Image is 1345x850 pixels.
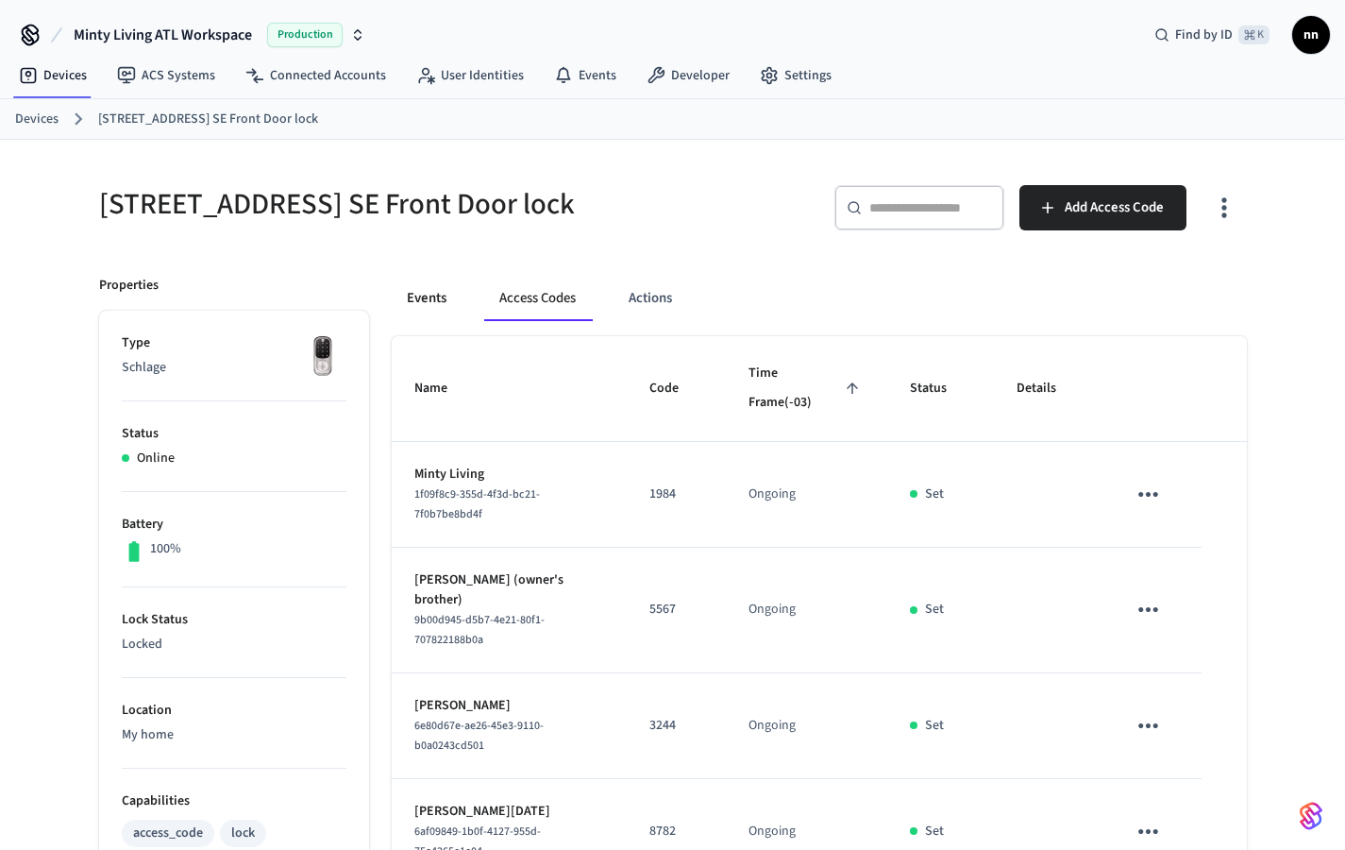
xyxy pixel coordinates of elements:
p: Capabilities [122,791,346,811]
span: Name [414,374,472,403]
span: Add Access Code [1065,195,1164,220]
button: Access Codes [484,276,591,321]
a: User Identities [401,59,539,93]
p: Locked [122,635,346,654]
h5: [STREET_ADDRESS] SE Front Door lock [99,185,662,224]
p: 8782 [649,822,703,841]
span: Find by ID [1175,25,1233,44]
p: Lock Status [122,610,346,630]
p: [PERSON_NAME] (owner's brother) [414,570,604,610]
button: Add Access Code [1019,185,1186,230]
button: Events [392,276,462,321]
span: Code [649,374,703,403]
p: Set [925,716,944,736]
img: Yale Assure Touchscreen Wifi Smart Lock, Satin Nickel, Front [299,333,346,381]
p: My home [122,725,346,745]
div: lock [231,824,255,843]
p: Online [137,449,175,468]
p: 100% [150,539,181,559]
p: 5567 [649,600,703,620]
p: Properties [99,276,159,296]
p: 3244 [649,716,703,736]
img: SeamLogoGradient.69752ec5.svg [1300,801,1322,831]
td: Ongoing [726,548,887,673]
span: Minty Living ATL Workspace [74,24,252,46]
div: access_code [133,824,203,843]
span: Production [267,23,343,47]
p: Minty Living [414,465,604,484]
span: Details [1017,374,1081,403]
p: Location [122,701,346,721]
a: Connected Accounts [230,59,401,93]
p: Set [925,600,944,620]
p: Battery [122,515,346,535]
button: Actions [614,276,687,321]
a: Events [539,59,631,93]
p: [PERSON_NAME][DATE] [414,802,604,822]
a: [STREET_ADDRESS] SE Front Door lock [98,110,318,129]
p: Set [925,822,944,841]
td: Ongoing [726,673,887,779]
p: 1984 [649,484,703,504]
span: ⌘ K [1238,25,1269,44]
div: ant example [392,276,1247,321]
div: Find by ID⌘ K [1139,18,1285,52]
a: Devices [4,59,102,93]
span: 6e80d67e-ae26-45e3-9110-b0a0243cd501 [414,718,544,754]
span: 9b00d945-d5b7-4e21-80f1-707822188b0a [414,612,545,648]
span: Time Frame(-03) [748,359,865,418]
span: 1f09f8c9-355d-4f3d-bc21-7f0b7be8bd4f [414,486,540,522]
a: Settings [745,59,847,93]
p: Set [925,484,944,504]
a: Devices [15,110,59,129]
button: nn [1292,16,1330,54]
a: Developer [631,59,745,93]
td: Ongoing [726,442,887,548]
a: ACS Systems [102,59,230,93]
p: Status [122,424,346,444]
span: nn [1294,18,1328,52]
span: Status [910,374,971,403]
p: [PERSON_NAME] [414,696,604,716]
p: Schlage [122,358,346,378]
p: Type [122,333,346,353]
